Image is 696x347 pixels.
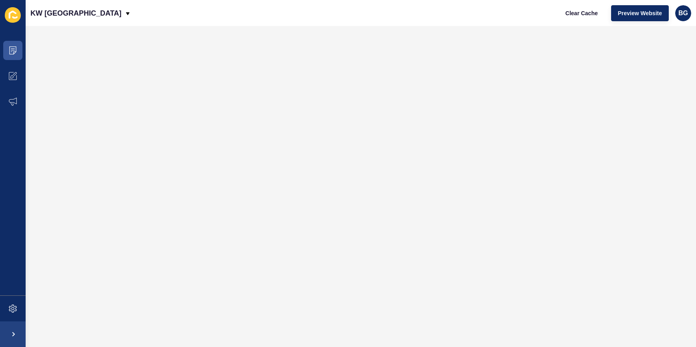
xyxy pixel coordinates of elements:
button: Clear Cache [559,5,605,21]
p: KW [GEOGRAPHIC_DATA] [30,3,121,23]
span: Clear Cache [565,9,598,17]
span: BG [678,9,688,17]
button: Preview Website [611,5,669,21]
span: Preview Website [618,9,662,17]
